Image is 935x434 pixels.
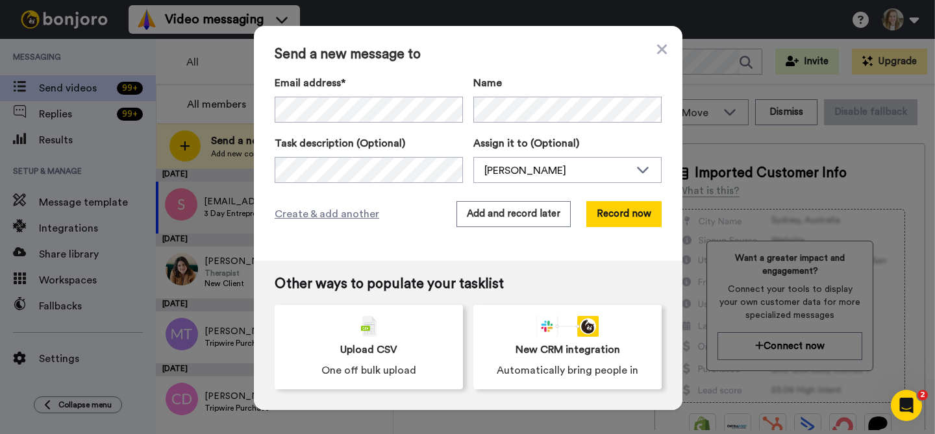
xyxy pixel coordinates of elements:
[497,363,638,378] span: Automatically bring people in
[891,390,922,421] iframe: Intercom live chat
[473,136,662,151] label: Assign it to (Optional)
[484,163,630,178] div: [PERSON_NAME]
[586,201,662,227] button: Record now
[340,342,397,357] span: Upload CSV
[516,342,620,357] span: New CRM integration
[917,390,928,400] span: 2
[456,201,571,227] button: Add and record later
[536,316,599,337] div: animation
[275,136,463,151] label: Task description (Optional)
[473,75,502,91] span: Name
[275,276,662,292] span: Other ways to populate your tasklist
[275,75,463,91] label: Email address*
[275,206,379,222] span: Create & add another
[361,316,377,337] img: csv-grey.png
[321,363,416,378] span: One off bulk upload
[275,47,662,62] span: Send a new message to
